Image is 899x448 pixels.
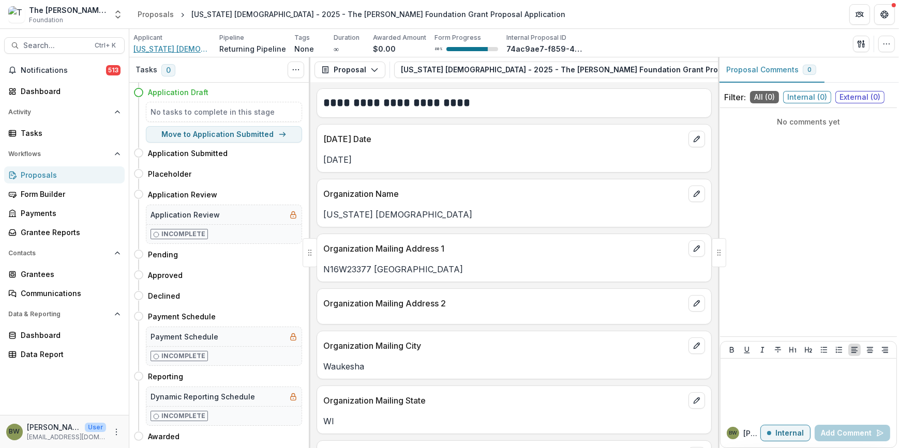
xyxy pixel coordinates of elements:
[688,186,705,202] button: edit
[151,331,218,342] h5: Payment Schedule
[323,415,705,427] p: WI
[323,394,684,407] p: Organization Mailing State
[818,344,830,356] button: Bullet List
[848,344,861,356] button: Align Left
[323,153,705,166] p: [DATE]
[294,43,314,54] p: None
[148,168,191,179] h4: Placeholder
[688,240,705,257] button: edit
[434,33,481,42] p: Form Progress
[750,91,779,103] span: All ( 0 )
[772,344,784,356] button: Strike
[864,344,876,356] button: Align Center
[161,229,205,239] p: Incomplete
[161,64,175,76] span: 0
[4,266,125,283] a: Grantees
[29,5,107,16] div: The [PERSON_NAME] Foundation
[219,43,286,54] p: Returning Pipeline
[334,43,339,54] p: ∞
[23,41,88,50] span: Search...
[8,109,110,116] span: Activity
[879,344,891,356] button: Align Right
[4,245,125,261] button: Open Contacts
[21,66,106,75] span: Notifications
[323,360,705,373] p: Waukesha
[21,330,116,341] div: Dashboard
[724,116,893,127] p: No comments yet
[148,290,180,301] h4: Declined
[21,86,116,97] div: Dashboard
[133,33,162,42] p: Applicant
[288,61,304,78] button: Toggle View Cancelled Tasks
[724,91,746,103] p: Filter:
[136,66,157,74] h3: Tasks
[323,133,684,145] p: [DATE] Date
[4,224,125,241] a: Grantee Reports
[4,37,125,54] button: Search...
[4,104,125,120] button: Open Activity
[4,346,125,363] a: Data Report
[718,57,825,83] button: Proposal Comments
[9,428,20,435] div: Blair White
[191,9,565,20] div: [US_STATE] [DEMOGRAPHIC_DATA] - 2025 - The [PERSON_NAME] Foundation Grant Proposal Application
[93,40,118,51] div: Ctrl + K
[8,311,110,318] span: Data & Reporting
[146,126,302,143] button: Move to Application Submitted
[323,188,684,200] p: Organization Name
[4,125,125,142] a: Tasks
[161,351,205,361] p: Incomplete
[148,148,228,159] h4: Application Submitted
[323,297,684,310] p: Organization Mailing Address 2
[21,128,116,138] div: Tasks
[151,106,297,117] h5: No tasks to complete in this stage
[21,288,116,299] div: Communications
[110,426,123,438] button: More
[133,7,178,22] a: Proposals
[4,327,125,344] a: Dashboard
[726,344,738,356] button: Bold
[21,269,116,280] div: Grantees
[4,146,125,162] button: Open Workflows
[835,91,885,103] span: External ( 0 )
[21,349,116,360] div: Data Report
[148,87,208,98] h4: Application Draft
[294,33,310,42] p: Tags
[4,285,125,302] a: Communications
[21,227,116,238] div: Grantee Reports
[373,43,396,54] p: $0.00
[688,392,705,409] button: edit
[27,432,106,442] p: [EMAIL_ADDRESS][DOMAIN_NAME]
[506,33,566,42] p: Internal Proposal ID
[334,33,359,42] p: Duration
[21,208,116,219] div: Payments
[688,131,705,147] button: edit
[729,430,737,436] div: Blair White
[373,33,426,42] p: Awarded Amount
[133,43,211,54] a: [US_STATE] [DEMOGRAPHIC_DATA]
[151,391,255,402] h5: Dynamic Reporting Schedule
[106,65,121,75] span: 513
[148,311,216,322] h4: Payment Schedule
[111,4,125,25] button: Open entity switcher
[148,270,183,281] h4: Approved
[775,429,804,438] p: Internal
[807,66,812,73] span: 0
[138,9,174,20] div: Proposals
[8,250,110,257] span: Contacts
[4,62,125,79] button: Notifications513
[27,422,81,432] p: [PERSON_NAME]
[4,166,125,183] a: Proposals
[4,205,125,222] a: Payments
[787,344,799,356] button: Heading 1
[148,249,178,260] h4: Pending
[833,344,845,356] button: Ordered List
[323,339,684,352] p: Organization Mailing City
[323,242,684,255] p: Organization Mailing Address 1
[815,425,890,441] button: Add Comment
[434,45,442,53] p: 80 %
[323,263,705,275] p: N16W23377 [GEOGRAPHIC_DATA]
[21,189,116,199] div: Form Builder
[219,33,244,42] p: Pipeline
[151,209,220,220] h5: Application Review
